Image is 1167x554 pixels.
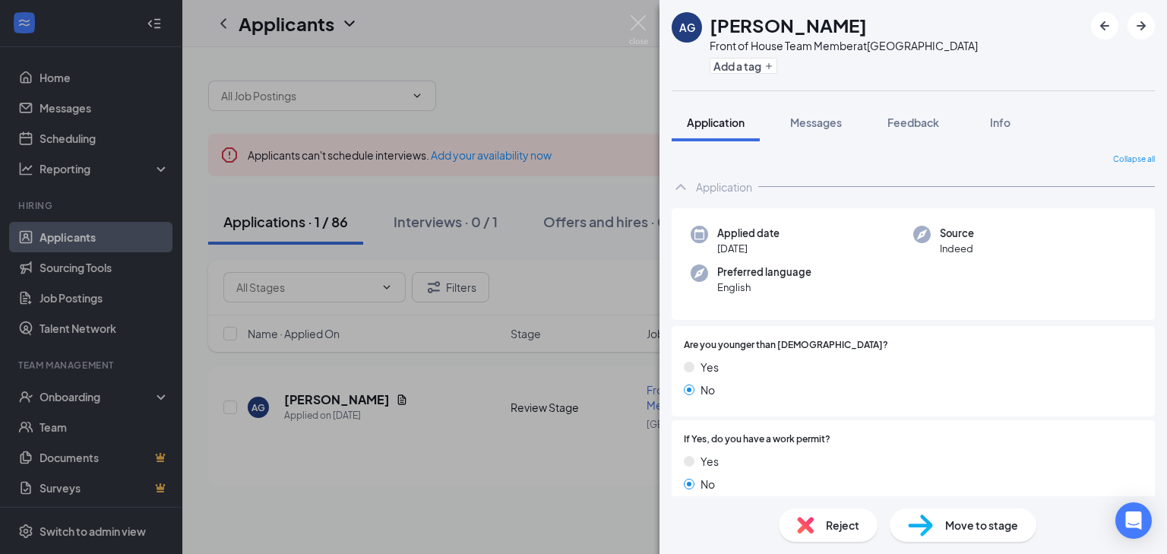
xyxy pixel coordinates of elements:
span: Info [990,116,1010,129]
button: PlusAdd a tag [710,58,777,74]
svg: ChevronUp [672,178,690,196]
span: Yes [701,359,719,375]
span: Are you younger than [DEMOGRAPHIC_DATA]? [684,338,888,353]
span: Indeed [940,241,974,256]
span: If Yes, do you have a work permit? [684,432,830,447]
div: Open Intercom Messenger [1115,502,1152,539]
span: Reject [826,517,859,533]
span: Feedback [887,116,939,129]
span: Source [940,226,974,241]
span: Messages [790,116,842,129]
svg: Plus [764,62,773,71]
span: Application [687,116,745,129]
button: ArrowRight [1127,12,1155,40]
span: English [717,280,811,295]
h1: [PERSON_NAME] [710,12,867,38]
span: Collapse all [1113,154,1155,166]
span: No [701,476,715,492]
svg: ArrowLeftNew [1096,17,1114,35]
span: Applied date [717,226,780,241]
span: No [701,381,715,398]
div: Front of House Team Member at [GEOGRAPHIC_DATA] [710,38,978,53]
div: AG [679,20,695,35]
span: [DATE] [717,241,780,256]
span: Move to stage [945,517,1018,533]
button: ArrowLeftNew [1091,12,1118,40]
span: Preferred language [717,264,811,280]
svg: ArrowRight [1132,17,1150,35]
span: Yes [701,453,719,470]
div: Application [696,179,752,195]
